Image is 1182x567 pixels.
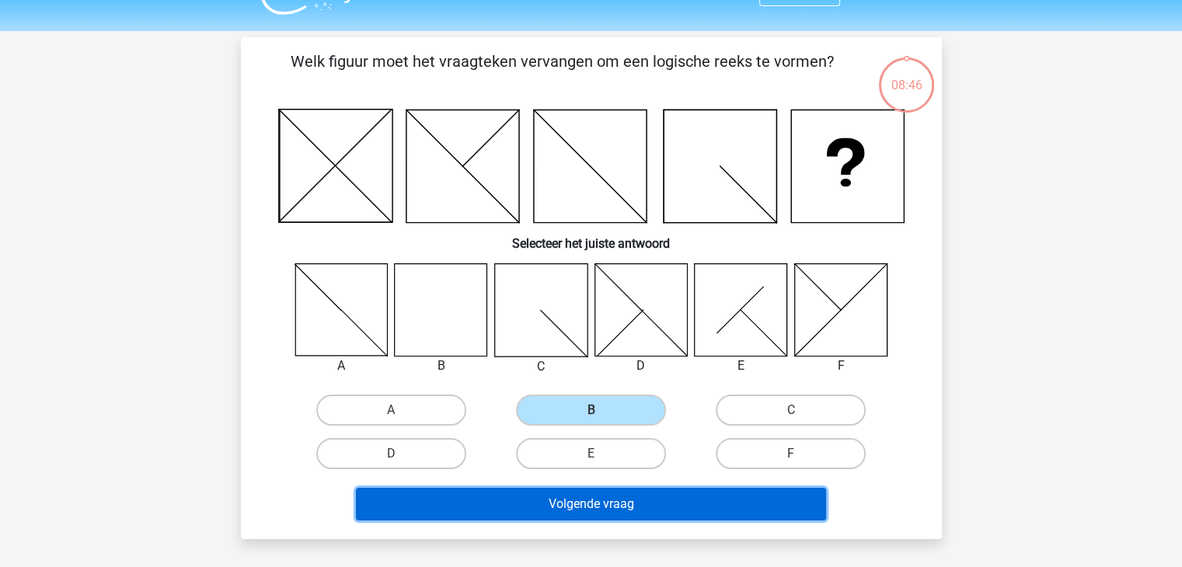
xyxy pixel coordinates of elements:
[382,357,500,375] div: B
[516,438,666,469] label: E
[716,438,866,469] label: F
[266,224,917,251] h6: Selecteer het juiste antwoord
[266,50,859,96] p: Welk figuur moet het vraagteken vervangen om een logische reeks te vormen?
[356,488,826,520] button: Volgende vraag
[877,56,936,95] div: 08:46
[583,357,700,375] div: D
[783,357,900,375] div: F
[516,395,666,426] label: B
[316,395,466,426] label: A
[283,357,400,375] div: A
[716,395,866,426] label: C
[682,357,800,375] div: E
[316,438,466,469] label: D
[483,357,600,376] div: C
